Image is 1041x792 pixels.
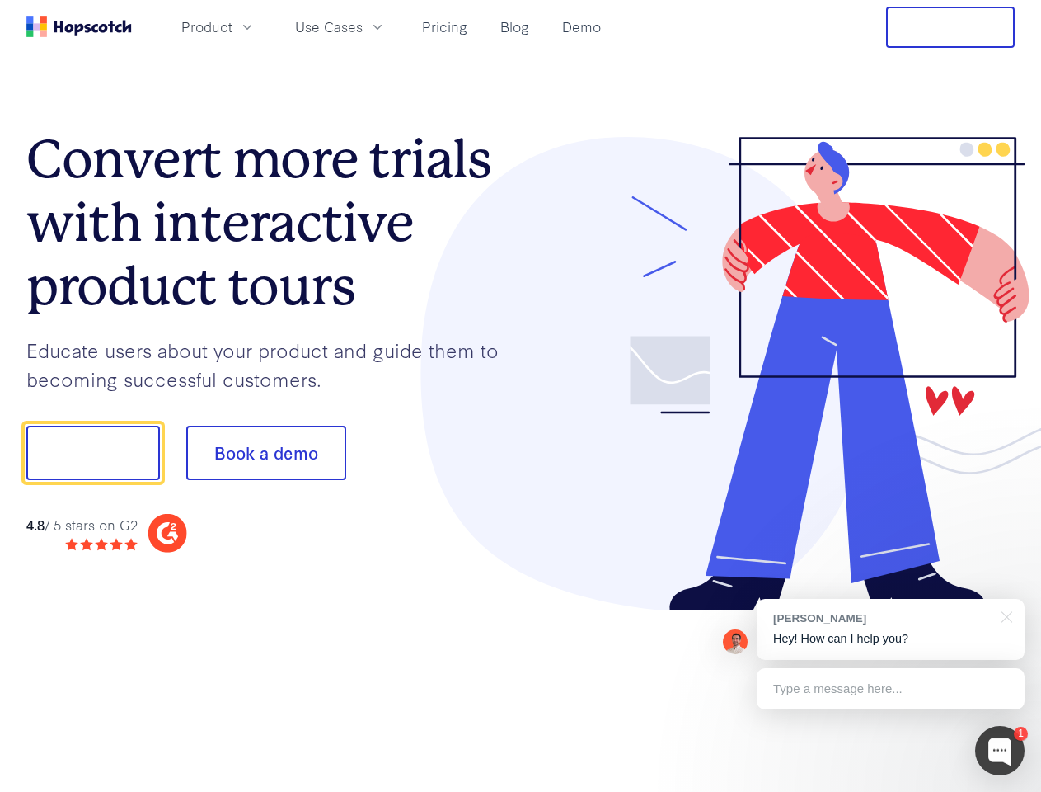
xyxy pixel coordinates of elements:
div: Type a message here... [757,668,1025,709]
a: Pricing [415,13,474,40]
p: Hey! How can I help you? [773,630,1008,648]
p: Educate users about your product and guide them to becoming successful customers. [26,336,521,393]
a: Blog [494,13,536,40]
a: Demo [556,13,607,40]
img: Mark Spera [723,629,748,654]
button: Product [171,13,265,40]
div: [PERSON_NAME] [773,610,992,626]
span: Product [181,16,232,37]
button: Free Trial [886,7,1015,48]
strong: 4.8 [26,515,45,534]
a: Home [26,16,132,37]
button: Show me! [26,426,160,480]
div: / 5 stars on G2 [26,515,138,535]
div: 1 [1014,727,1028,741]
button: Book a demo [186,426,346,480]
span: Use Cases [295,16,363,37]
button: Use Cases [285,13,396,40]
h1: Convert more trials with interactive product tours [26,128,521,318]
